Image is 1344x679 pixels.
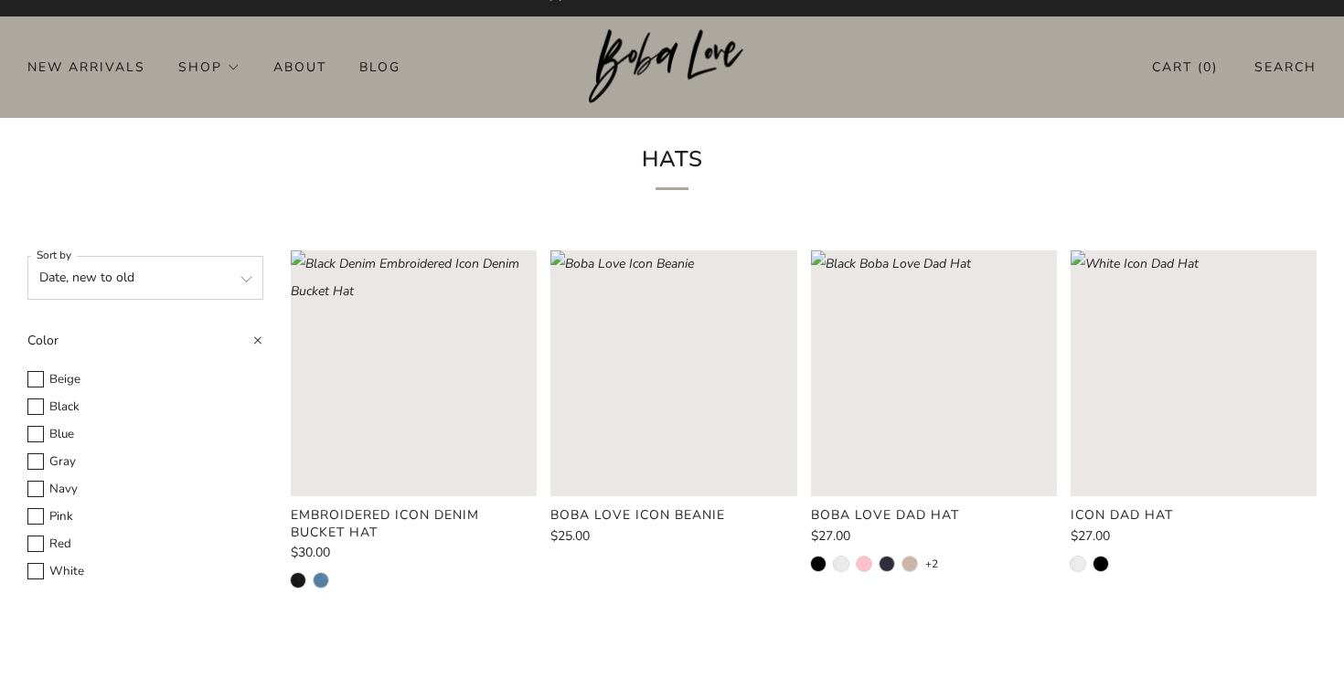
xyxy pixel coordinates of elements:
[273,52,326,81] a: About
[27,52,145,81] a: New Arrivals
[925,557,938,571] a: +2
[550,530,796,543] a: $25.00
[291,507,537,540] a: Embroidered Icon Denim Bucket Hat
[1071,507,1317,524] a: Icon Dad Hat
[1203,58,1212,76] items-count: 0
[589,29,756,105] a: Boba Love
[1071,506,1173,524] product-card-title: Icon Dad Hat
[1152,52,1218,82] a: Cart
[27,451,263,472] label: Gray
[811,527,850,545] span: $27.00
[27,424,263,445] label: Blue
[1254,52,1317,82] a: Search
[291,506,479,540] product-card-title: Embroidered Icon Denim Bucket Hat
[1071,250,1317,496] a: White Icon Dad Hat Loading image: White Icon Dad Hat
[1071,527,1110,545] span: $27.00
[27,369,263,390] label: Beige
[27,397,263,418] label: Black
[27,479,263,500] label: Navy
[550,507,796,524] a: Boba Love Icon Beanie
[420,140,924,190] h1: Hats
[178,52,240,81] a: Shop
[27,506,263,527] label: Pink
[811,250,1057,496] a: Black Boba Love Dad Hat Loading image: Black Boba Love Dad Hat
[811,506,959,524] product-card-title: Boba Love Dad Hat
[291,546,537,559] a: $30.00
[550,527,590,545] span: $25.00
[291,544,330,561] span: $30.00
[811,530,1057,543] a: $27.00
[27,332,59,349] span: Color
[291,250,537,496] a: Black Denim Embroidered Icon Denim Bucket Hat Loading image: Black Denim Embroidered Icon Denim B...
[1071,530,1317,543] a: $27.00
[589,29,756,104] img: Boba Love
[27,534,263,555] label: Red
[550,250,796,496] a: Boba Love Icon Beanie Loading image: Boba Love Icon Beanie
[550,506,725,524] product-card-title: Boba Love Icon Beanie
[359,52,400,81] a: Blog
[27,561,263,582] label: White
[27,327,263,366] summary: Color
[811,507,1057,524] a: Boba Love Dad Hat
